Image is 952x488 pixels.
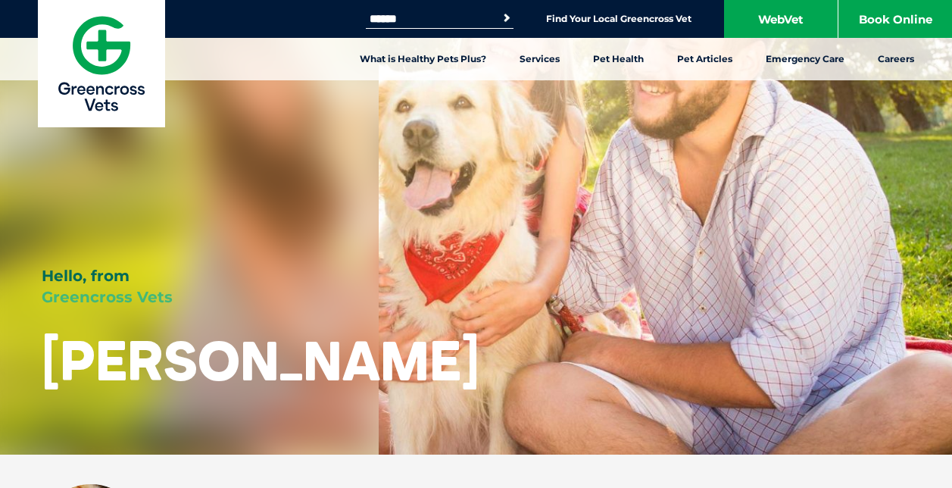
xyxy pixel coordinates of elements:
[499,11,514,26] button: Search
[42,267,130,285] span: Hello, from
[42,330,479,390] h1: [PERSON_NAME]
[576,38,660,80] a: Pet Health
[861,38,931,80] a: Careers
[660,38,749,80] a: Pet Articles
[749,38,861,80] a: Emergency Care
[343,38,503,80] a: What is Healthy Pets Plus?
[503,38,576,80] a: Services
[546,13,691,25] a: Find Your Local Greencross Vet
[42,288,173,306] span: Greencross Vets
